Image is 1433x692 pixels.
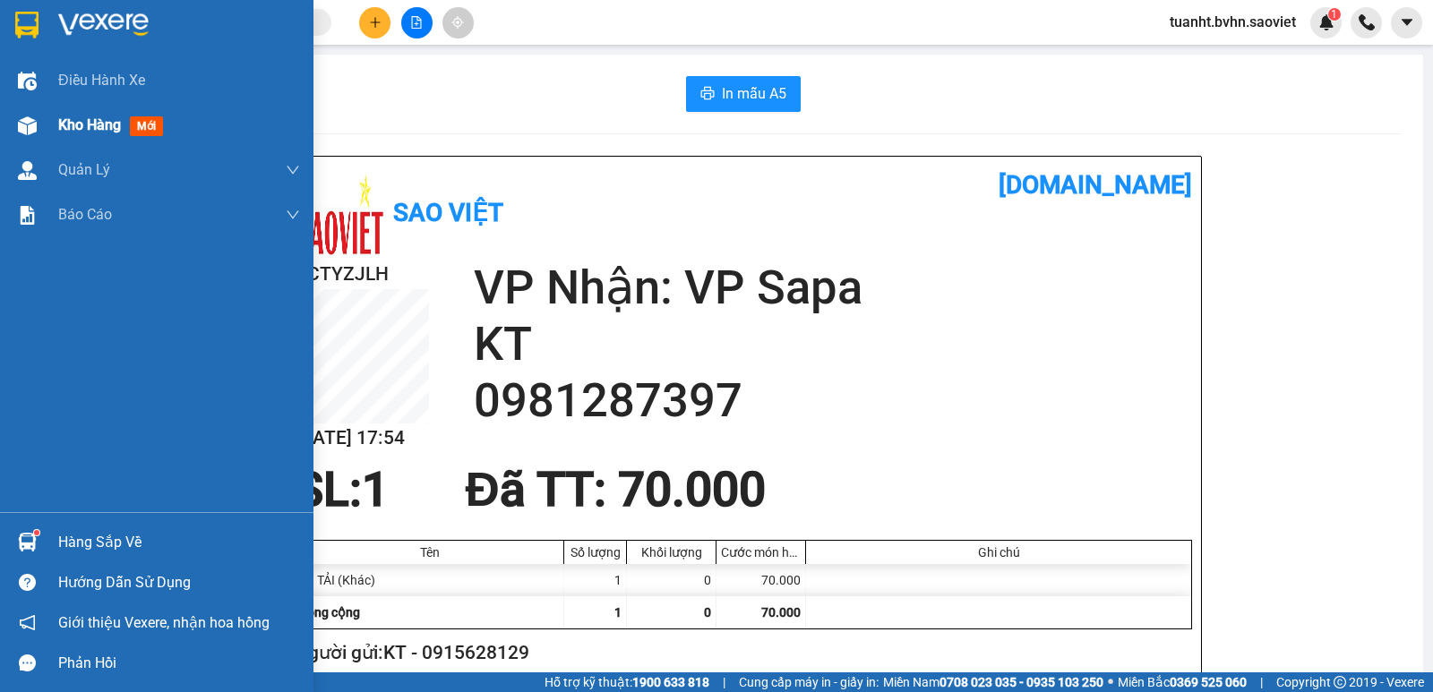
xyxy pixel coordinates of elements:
[286,208,300,222] span: down
[19,614,36,631] span: notification
[300,545,559,560] div: Tên
[686,76,801,112] button: printerIn mẫu A5
[1155,11,1310,33] span: tuanht.bvhn.saoviet
[1391,7,1422,38] button: caret-down
[1118,672,1247,692] span: Miền Bắc
[19,654,36,671] span: message
[18,206,37,225] img: solution-icon
[19,574,36,591] span: question-circle
[295,170,384,260] img: logo.jpg
[474,372,1192,429] h2: 0981287397
[58,203,112,226] span: Báo cáo
[295,638,1185,668] h2: Người gửi: KT - 0915628129
[410,16,423,29] span: file-add
[1260,672,1263,692] span: |
[716,564,806,596] div: 70.000
[631,545,711,560] div: Khối lượng
[286,163,300,177] span: down
[1170,675,1247,689] strong: 0369 525 060
[451,16,464,29] span: aim
[442,7,474,38] button: aim
[1318,14,1334,30] img: icon-new-feature
[362,462,389,517] span: 1
[999,170,1192,200] b: [DOMAIN_NAME]
[1399,14,1415,30] span: caret-down
[940,675,1103,689] strong: 0708 023 035 - 0935 103 250
[811,545,1187,560] div: Ghi chú
[614,605,622,619] span: 1
[295,260,429,289] h2: QCTYZJLH
[1359,14,1375,30] img: phone-icon
[393,198,503,227] b: Sao Việt
[239,14,433,44] b: [DOMAIN_NAME]
[58,529,300,556] div: Hàng sắp về
[18,72,37,90] img: warehouse-icon
[1331,8,1337,21] span: 1
[723,672,725,692] span: |
[94,104,433,217] h2: VP Nhận: VP Sapa
[465,462,765,517] span: Đã TT : 70.000
[545,672,709,692] span: Hỗ trợ kỹ thuật:
[18,533,37,551] img: warehouse-icon
[474,316,1192,372] h2: KT
[474,260,1192,316] h2: VP Nhận: VP Sapa
[569,545,622,560] div: Số lượng
[564,564,627,596] div: 1
[58,69,145,91] span: Điều hành xe
[295,462,362,517] span: SL:
[704,605,711,619] span: 0
[58,158,110,181] span: Quản Lý
[18,116,37,135] img: warehouse-icon
[58,569,300,596] div: Hướng dẫn sử dụng
[108,42,219,72] b: Sao Việt
[130,116,163,136] span: mới
[18,161,37,180] img: warehouse-icon
[739,672,879,692] span: Cung cấp máy in - giấy in:
[58,650,300,677] div: Phản hồi
[369,16,382,29] span: plus
[721,545,801,560] div: Cước món hàng
[401,7,433,38] button: file-add
[1334,676,1346,688] span: copyright
[58,611,270,634] span: Giới thiệu Vexere, nhận hoa hồng
[58,116,121,133] span: Kho hàng
[296,564,564,596] div: 01 TẢI (Khác)
[34,530,39,535] sup: 1
[627,564,716,596] div: 0
[295,423,429,453] h2: [DATE] 17:54
[883,672,1103,692] span: Miền Nam
[1108,679,1113,686] span: ⚪️
[761,605,801,619] span: 70.000
[722,82,786,105] span: In mẫu A5
[300,605,360,619] span: Tổng cộng
[10,14,99,104] img: logo.jpg
[700,86,715,103] span: printer
[1328,8,1341,21] sup: 1
[10,104,144,133] h2: QCTYZJLH
[359,7,390,38] button: plus
[632,675,709,689] strong: 1900 633 818
[15,12,39,38] img: logo-vxr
